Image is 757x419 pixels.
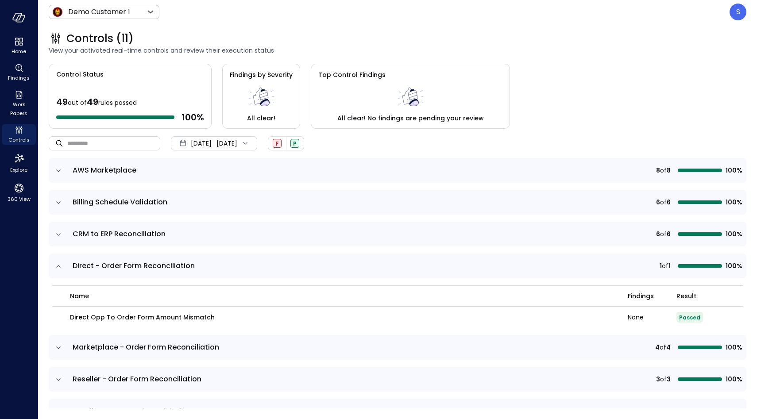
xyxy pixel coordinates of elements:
span: 4 [666,342,671,352]
p: Direct Opp To Order Form Amount Mismatch [70,312,215,322]
span: 11 [666,406,671,416]
span: Explore [10,165,27,174]
span: CRM to ERP Reconciliation [73,229,166,239]
button: expand row [54,343,63,352]
div: Passed [290,139,299,148]
span: [DATE] [191,138,212,148]
span: 360 View [8,195,31,204]
span: P [293,140,297,147]
span: 100% [726,197,741,207]
span: 8 [667,165,671,175]
button: expand row [54,262,63,271]
p: S [736,7,740,17]
span: 4 [655,342,660,352]
span: of [662,261,668,271]
span: 11 [655,406,660,416]
span: 100% [726,261,741,271]
span: of [660,197,667,207]
span: of [660,229,667,239]
span: Controls [8,135,30,144]
span: Findings by Severity [230,70,293,79]
span: 49 [56,96,68,108]
span: of [660,342,666,352]
span: Billing Schedule Validation [73,197,167,207]
span: AWS Marketplace [73,165,136,175]
span: 100% [726,342,741,352]
span: F [276,140,279,147]
span: Result [676,291,696,301]
span: out of [68,98,87,107]
span: All clear! No findings are pending your review [337,113,484,123]
span: Findings [8,73,30,82]
span: 100 % [182,111,204,123]
span: 6 [656,197,660,207]
span: Home [12,47,26,56]
span: Reseller - Order Form Reconciliation [73,374,201,384]
div: Failed [273,139,282,148]
div: 360 View [2,181,36,204]
span: Top Control Findings [318,70,386,79]
div: Findings [2,62,36,83]
span: Controls (11) [66,31,134,46]
span: of [660,165,667,175]
span: of [660,406,666,416]
span: of [660,374,667,384]
button: expand row [54,375,63,384]
button: expand row [54,198,63,207]
button: expand row [54,407,63,416]
span: Marketplace - Order Form Reconciliation [73,342,219,352]
span: 6 [656,229,660,239]
span: 3 [656,374,660,384]
span: 49 [87,96,98,108]
span: 3 [667,374,671,384]
span: 1 [668,261,671,271]
div: Work Papers [2,88,36,119]
span: 100% [726,374,741,384]
span: All clear! [247,113,275,123]
span: 100% [726,406,741,416]
span: 8 [656,165,660,175]
span: Reseller - Opportunity Validation [73,406,191,416]
span: 6 [667,197,671,207]
span: 6 [667,229,671,239]
div: Controls [2,124,36,145]
div: Steve Sovik [730,4,746,20]
span: 1 [660,261,662,271]
span: View your activated real-time controls and review their execution status [49,46,746,55]
img: Icon [52,7,63,17]
span: Work Papers [5,100,32,118]
span: 100% [726,165,741,175]
span: Findings [628,291,654,301]
span: Control Status [49,64,104,79]
div: Explore [2,150,36,175]
div: None [628,314,676,320]
span: Direct - Order Form Reconciliation [73,261,195,271]
span: Passed [679,314,700,321]
div: Home [2,35,36,57]
p: Demo Customer 1 [68,7,130,17]
button: expand row [54,166,63,175]
button: expand row [54,230,63,239]
span: 100% [726,229,741,239]
span: name [70,291,89,301]
span: rules passed [98,98,137,107]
